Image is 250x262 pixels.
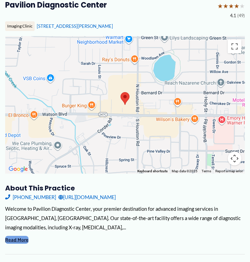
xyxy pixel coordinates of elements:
[7,165,30,174] img: Google
[217,0,223,12] span: ★
[228,152,241,165] button: Map camera controls
[230,12,236,20] span: 4.1
[215,169,243,173] a: Report a map error
[228,40,241,53] button: Toggle fullscreen view
[37,23,113,29] a: [STREET_ADDRESS][PERSON_NAME]
[5,21,35,31] div: Imaging Clinic
[223,0,228,12] span: ★
[239,0,245,12] span: ★
[237,12,245,20] span: (49)
[234,0,239,12] span: ★
[5,0,213,10] h2: Pavilion Diagnostic Center
[202,169,211,173] a: Terms (opens in new tab)
[228,0,234,12] span: ★
[5,204,245,232] div: Welcome to Pavilion Diagnostic Center, your premier destination for advanced imaging services in ...
[5,193,56,202] a: [PHONE_NUMBER]
[5,184,245,193] h3: About this practice
[58,193,116,202] a: [URL][DOMAIN_NAME]
[172,169,197,173] span: Map data ©2025
[137,169,168,174] button: Keyboard shortcuts
[7,165,30,174] a: Open this area in Google Maps (opens a new window)
[5,236,29,244] button: Read More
